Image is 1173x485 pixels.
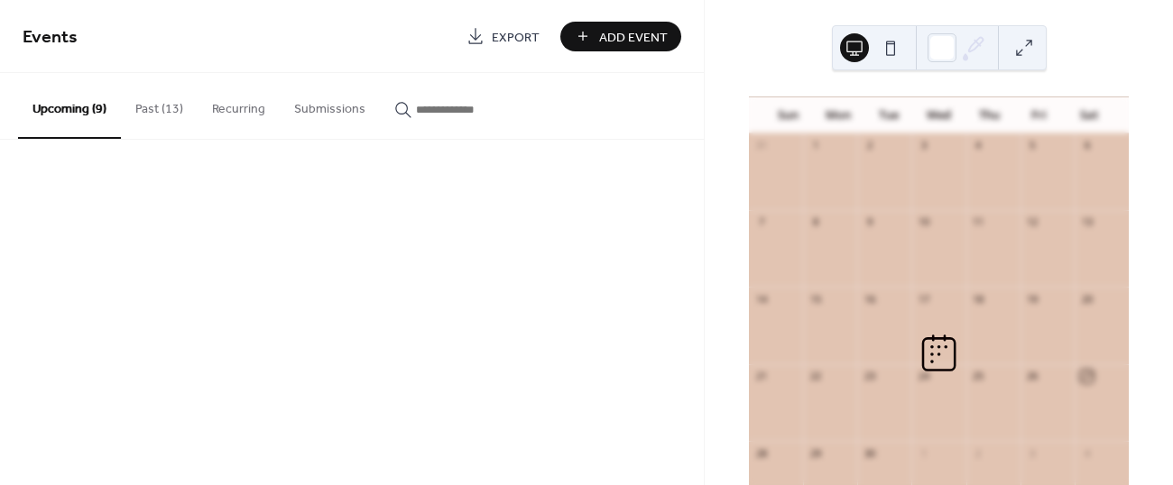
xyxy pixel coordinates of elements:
[972,215,985,229] div: 11
[18,73,121,139] button: Upcoming (9)
[754,139,768,152] div: 31
[863,139,876,152] div: 2
[917,370,930,383] div: 24
[754,446,768,460] div: 28
[808,370,822,383] div: 22
[964,97,1014,133] div: Thu
[863,446,876,460] div: 30
[863,215,876,229] div: 9
[1026,446,1039,460] div: 3
[280,73,380,137] button: Submissions
[972,370,985,383] div: 25
[917,215,930,229] div: 10
[754,370,768,383] div: 21
[863,370,876,383] div: 23
[23,20,78,55] span: Events
[808,446,822,460] div: 29
[492,28,540,47] span: Export
[560,22,681,51] button: Add Event
[917,446,930,460] div: 1
[121,73,198,137] button: Past (13)
[863,292,876,306] div: 16
[599,28,668,47] span: Add Event
[972,292,985,306] div: 18
[808,139,822,152] div: 1
[1080,446,1094,460] div: 4
[1064,97,1114,133] div: Sat
[1080,215,1094,229] div: 13
[198,73,280,137] button: Recurring
[864,97,914,133] div: Tue
[914,97,965,133] div: Wed
[453,22,553,51] a: Export
[1080,139,1094,152] div: 6
[754,292,768,306] div: 14
[972,139,985,152] div: 4
[763,97,814,133] div: Sun
[1026,370,1039,383] div: 26
[917,292,930,306] div: 17
[972,446,985,460] div: 2
[808,215,822,229] div: 8
[1026,139,1039,152] div: 5
[808,292,822,306] div: 15
[814,97,864,133] div: Mon
[1026,215,1039,229] div: 12
[754,215,768,229] div: 7
[1080,370,1094,383] div: 27
[1026,292,1039,306] div: 19
[917,139,930,152] div: 3
[1080,292,1094,306] div: 20
[1014,97,1065,133] div: Fri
